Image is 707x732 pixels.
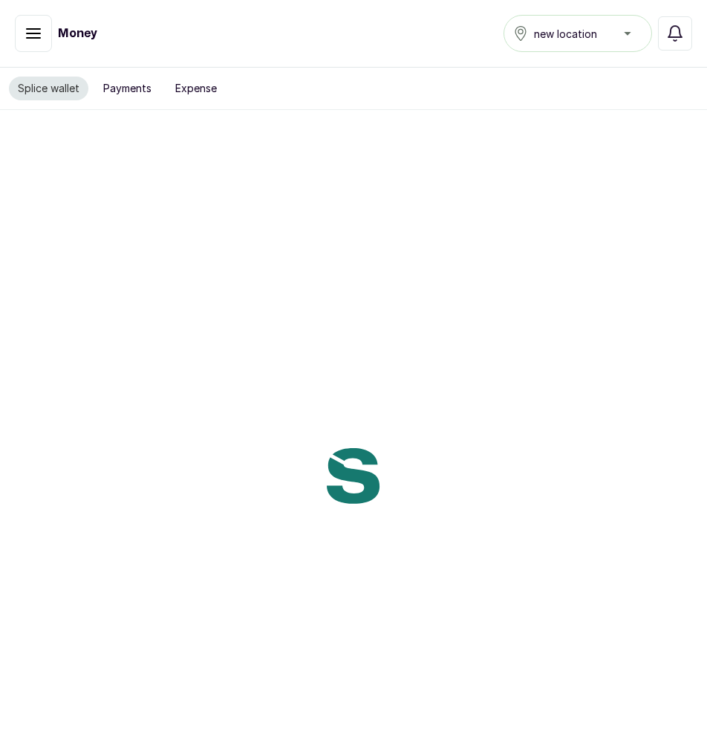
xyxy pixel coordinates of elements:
h1: Money [58,25,97,42]
span: new location [534,26,597,42]
button: Splice wallet [9,77,88,100]
button: Payments [94,77,160,100]
button: new location [504,15,652,52]
button: Expense [166,77,226,100]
